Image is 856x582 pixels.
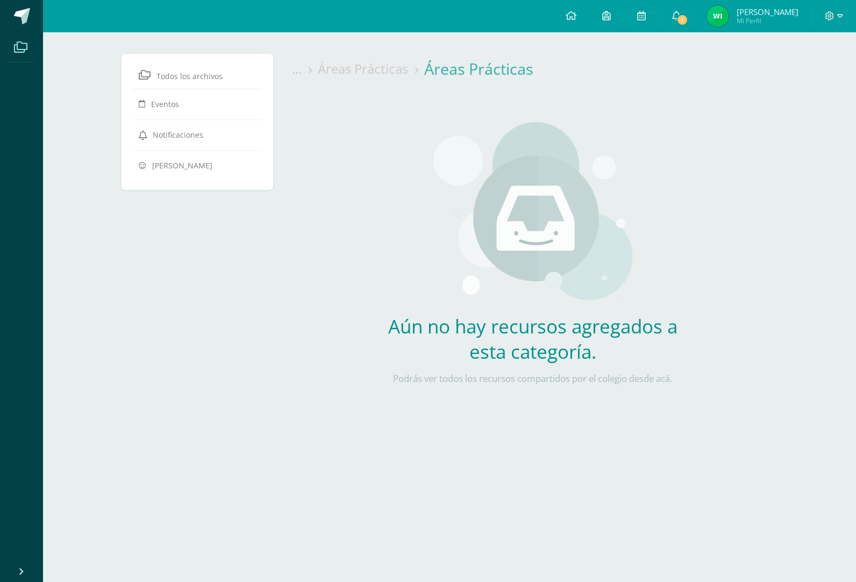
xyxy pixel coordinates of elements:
[737,6,798,17] span: [PERSON_NAME]
[139,155,256,175] a: [PERSON_NAME]
[424,58,550,79] div: Áreas Prácticas
[292,60,302,77] a: ...
[292,60,318,77] div: ...
[153,130,203,140] span: Notificaciones
[707,5,729,27] img: f0a50efb8721fa2ab10c1680b30ed47f.png
[156,71,223,81] span: Todos los archivos
[151,99,179,109] span: Eventos
[139,125,256,144] a: Notificaciones
[318,60,424,77] div: Áreas Prácticas
[152,160,212,171] span: [PERSON_NAME]
[676,14,688,26] span: 1
[737,16,798,25] span: Mi Perfil
[139,65,256,84] a: Todos los archivos
[318,60,408,77] a: Áreas Prácticas
[139,94,256,113] a: Eventos
[374,373,691,385] p: Podrás ver todos los recursos compartidos por el colegio desde acá.
[424,58,533,79] a: Áreas Prácticas
[374,314,691,364] h2: Aún no hay recursos agregados a esta categoría.
[433,122,632,305] img: stages.png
